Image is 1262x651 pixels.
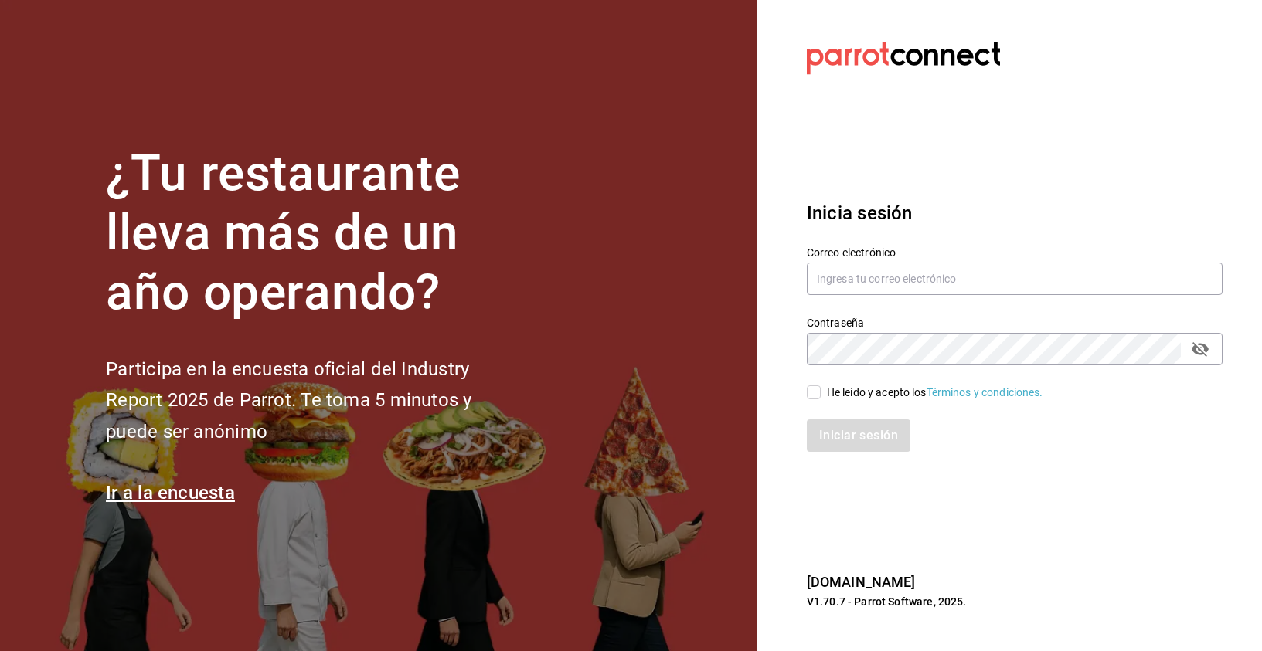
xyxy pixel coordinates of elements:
[927,386,1043,398] a: Términos y condiciones.
[827,385,1043,401] div: He leído y acepto los
[807,574,916,590] a: [DOMAIN_NAME]
[106,354,523,448] h2: Participa en la encuesta oficial del Industry Report 2025 de Parrot. Te toma 5 minutos y puede se...
[807,199,1223,227] h3: Inicia sesión
[807,263,1223,295] input: Ingresa tu correo electrónico
[807,247,1223,258] label: Correo electrónico
[807,317,1223,328] label: Contraseña
[106,144,523,322] h1: ¿Tu restaurante lleva más de un año operando?
[106,482,235,504] a: Ir a la encuesta
[807,594,1223,609] p: V1.70.7 - Parrot Software, 2025.
[1187,336,1213,362] button: passwordField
